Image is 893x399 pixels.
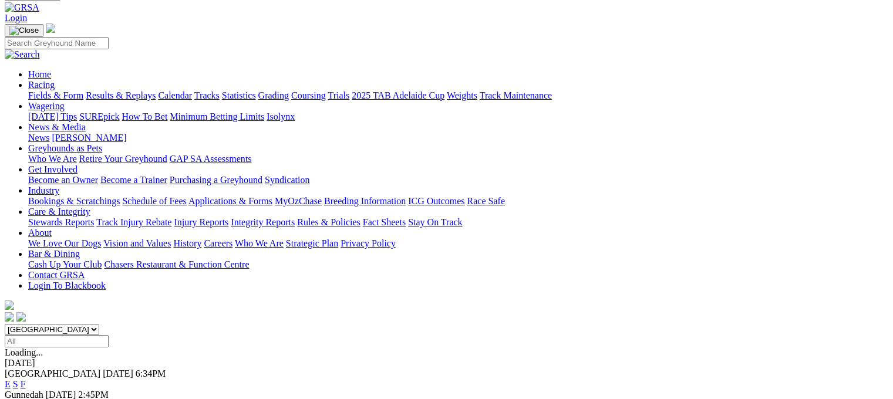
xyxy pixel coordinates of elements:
a: Race Safe [467,196,504,206]
a: Grading [258,90,289,100]
a: News & Media [28,122,86,132]
a: Fact Sheets [363,217,406,227]
div: Wagering [28,111,888,122]
div: Industry [28,196,888,207]
div: [DATE] [5,358,888,368]
a: Care & Integrity [28,207,90,217]
div: News & Media [28,133,888,143]
div: Care & Integrity [28,217,888,228]
img: Close [9,26,39,35]
span: Loading... [5,347,43,357]
a: Contact GRSA [28,270,85,280]
a: Cash Up Your Club [28,259,102,269]
a: Vision and Values [103,238,171,248]
a: Careers [204,238,232,248]
a: Rules & Policies [297,217,360,227]
a: Greyhounds as Pets [28,143,102,153]
a: Stay On Track [408,217,462,227]
a: S [13,379,18,389]
a: Become an Owner [28,175,98,185]
a: Isolynx [267,111,295,121]
span: 6:34PM [136,368,166,378]
a: Wagering [28,101,65,111]
a: Who We Are [28,154,77,164]
a: Trials [328,90,349,100]
a: Track Injury Rebate [96,217,171,227]
div: Racing [28,90,888,101]
a: Strategic Plan [286,238,338,248]
div: Get Involved [28,175,888,185]
a: History [173,238,201,248]
a: GAP SA Assessments [170,154,252,164]
a: Home [28,69,51,79]
a: Applications & Forms [188,196,272,206]
a: ICG Outcomes [408,196,464,206]
a: Tracks [194,90,220,100]
div: Bar & Dining [28,259,888,270]
a: Calendar [158,90,192,100]
a: Weights [447,90,477,100]
a: [DATE] Tips [28,111,77,121]
a: Breeding Information [324,196,406,206]
img: logo-grsa-white.png [46,23,55,33]
a: Track Maintenance [480,90,552,100]
a: Bar & Dining [28,249,80,259]
a: Chasers Restaurant & Function Centre [104,259,249,269]
a: News [28,133,49,143]
a: Injury Reports [174,217,228,227]
a: Statistics [222,90,256,100]
a: E [5,379,11,389]
a: Login [5,13,27,23]
a: [PERSON_NAME] [52,133,126,143]
a: About [28,228,52,238]
a: Who We Are [235,238,284,248]
input: Search [5,37,109,49]
a: Privacy Policy [341,238,396,248]
img: facebook.svg [5,312,14,322]
a: Coursing [291,90,326,100]
img: Search [5,49,40,60]
a: Results & Replays [86,90,156,100]
a: MyOzChase [275,196,322,206]
a: Purchasing a Greyhound [170,175,262,185]
input: Select date [5,335,109,347]
span: [DATE] [103,368,133,378]
a: Integrity Reports [231,217,295,227]
a: Industry [28,185,59,195]
a: Bookings & Scratchings [28,196,120,206]
a: Get Involved [28,164,77,174]
a: SUREpick [79,111,119,121]
div: About [28,238,888,249]
a: Racing [28,80,55,90]
div: Greyhounds as Pets [28,154,888,164]
a: 2025 TAB Adelaide Cup [352,90,444,100]
a: Stewards Reports [28,217,94,227]
button: Toggle navigation [5,24,43,37]
a: Schedule of Fees [122,196,186,206]
img: twitter.svg [16,312,26,322]
a: How To Bet [122,111,168,121]
a: Fields & Form [28,90,83,100]
a: Login To Blackbook [28,280,106,290]
img: GRSA [5,2,39,13]
span: [GEOGRAPHIC_DATA] [5,368,100,378]
a: Minimum Betting Limits [170,111,264,121]
a: Syndication [265,175,309,185]
a: Become a Trainer [100,175,167,185]
a: F [21,379,26,389]
img: logo-grsa-white.png [5,300,14,310]
a: We Love Our Dogs [28,238,101,248]
a: Retire Your Greyhound [79,154,167,164]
